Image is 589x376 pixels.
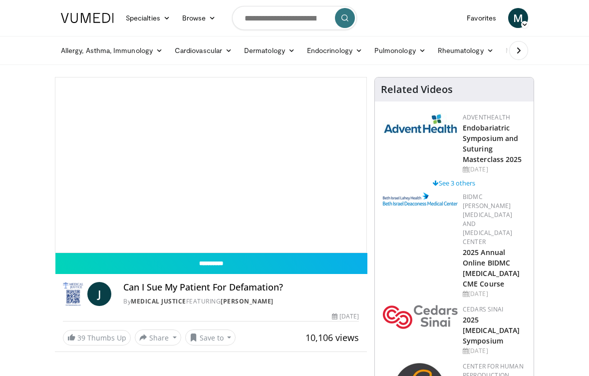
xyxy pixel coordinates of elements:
h4: Related Videos [381,83,453,95]
a: Pulmonology [368,40,432,60]
a: BIDMC [PERSON_NAME][MEDICAL_DATA] and [MEDICAL_DATA] Center [463,192,512,246]
a: Favorites [461,8,502,28]
span: 10,106 views [305,331,359,343]
button: Save to [185,329,236,345]
h4: Can I Sue My Patient For Defamation? [123,282,359,293]
a: AdventHealth [463,113,510,121]
a: Browse [176,8,222,28]
img: VuMedi Logo [61,13,114,23]
div: By FEATURING [123,297,359,306]
button: Share [135,329,181,345]
div: [DATE] [463,289,526,298]
a: 2025 [MEDICAL_DATA] Symposium [463,315,520,345]
img: c96b19ec-a48b-46a9-9095-935f19585444.png.150x105_q85_autocrop_double_scale_upscale_version-0.2.png [383,192,458,205]
a: Specialties [120,8,176,28]
div: [DATE] [463,346,526,355]
a: Medical Justice [131,297,186,305]
a: J [87,282,111,306]
a: 39 Thumbs Up [63,330,131,345]
div: [DATE] [463,165,526,174]
a: Endobariatric Symposium and Suturing Masterclass 2025 [463,123,522,164]
a: See 3 others [433,178,475,187]
a: Dermatology [238,40,301,60]
a: Endocrinology [301,40,368,60]
video-js: Video Player [55,77,366,252]
div: [DATE] [332,312,359,321]
img: Medical Justice [63,282,83,306]
a: Cedars Sinai [463,305,503,313]
img: 5c3c682d-da39-4b33-93a5-b3fb6ba9580b.jpg.150x105_q85_autocrop_double_scale_upscale_version-0.2.jpg [383,113,458,133]
a: M [508,8,528,28]
span: 39 [77,333,85,342]
a: 2025 Annual Online BIDMC [MEDICAL_DATA] CME Course [463,247,520,288]
a: Cardiovascular [169,40,238,60]
a: Rheumatology [432,40,500,60]
a: Allergy, Asthma, Immunology [55,40,169,60]
a: [PERSON_NAME] [221,297,274,305]
img: 7e905080-f4a2-4088-8787-33ce2bef9ada.png.150x105_q85_autocrop_double_scale_upscale_version-0.2.png [383,305,458,329]
input: Search topics, interventions [232,6,357,30]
